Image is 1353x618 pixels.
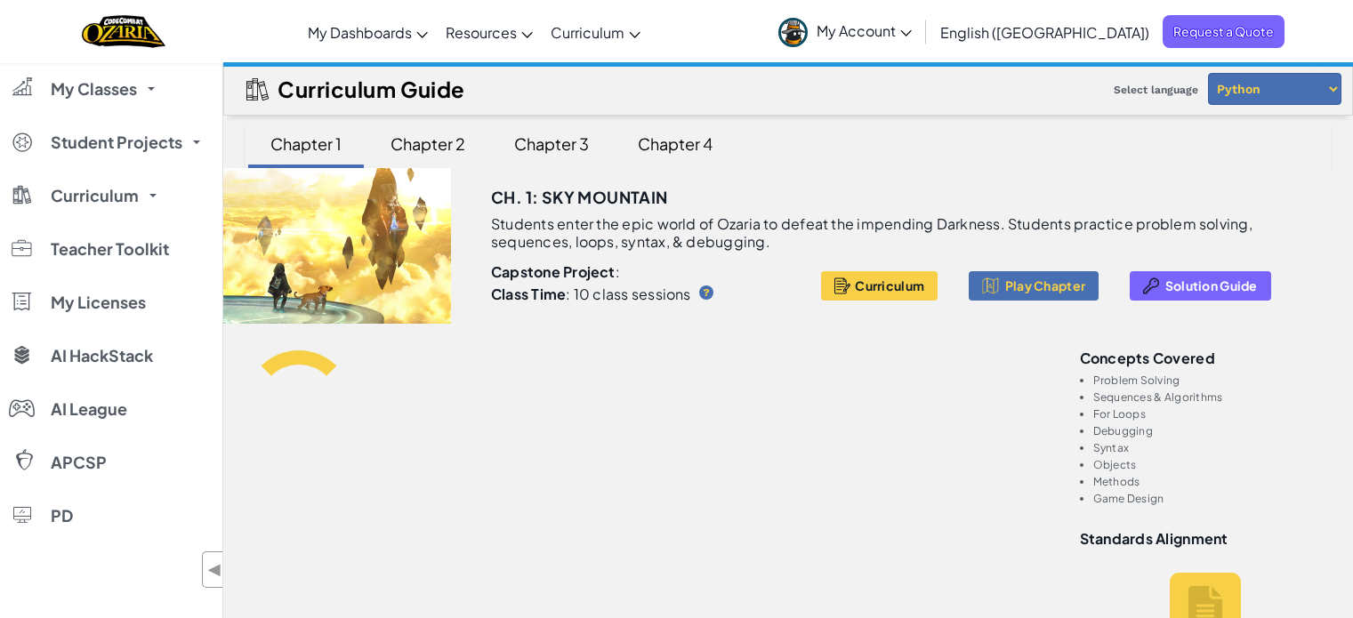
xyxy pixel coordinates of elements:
h2: Curriculum Guide [278,76,465,101]
h3: Concepts covered [1080,350,1332,365]
a: Curriculum [542,8,649,56]
span: Resources [446,23,517,42]
span: Select language [1107,76,1205,103]
li: For Loops [1093,408,1332,420]
h3: Ch. 1: Sky Mountain [491,184,668,211]
a: My Account [769,4,921,60]
span: Curriculum [551,23,624,42]
button: Curriculum [821,271,938,301]
img: IconHint.svg [699,285,713,300]
a: Resources [437,8,542,56]
li: Syntax [1093,442,1332,453]
span: Play Chapter [1005,278,1085,293]
span: Curriculum [855,278,924,293]
p: : 10 class sessions [491,285,691,303]
div: Chapter 3 [496,123,607,165]
span: AI League [51,401,127,417]
a: Ozaria by CodeCombat logo [82,13,165,50]
b: Class Time [491,285,566,303]
span: Solution Guide [1165,278,1258,293]
button: Solution Guide [1130,271,1271,301]
a: My Dashboards [299,8,437,56]
img: avatar [778,18,808,47]
span: English ([GEOGRAPHIC_DATA]) [940,23,1149,42]
p: : [491,263,806,281]
span: My Dashboards [308,23,412,42]
span: ◀ [207,557,222,582]
div: Chapter 2 [373,123,483,165]
div: Chapter 1 [253,123,359,165]
li: Game Design [1093,493,1332,504]
a: Request a Quote [1163,15,1285,48]
b: Capstone Project [491,262,616,281]
h3: Standards Alignment [1080,531,1332,546]
div: Chapter 4 [620,123,730,165]
button: Play Chapter [969,271,1099,301]
li: Sequences & Algorithms [1093,391,1332,403]
span: My Classes [51,81,137,97]
a: English ([GEOGRAPHIC_DATA]) [931,8,1158,56]
li: Methods [1093,476,1332,487]
span: Curriculum [51,188,139,204]
li: Debugging [1093,425,1332,437]
p: Students enter the epic world of Ozaria to defeat the impending Darkness. Students practice probl... [491,215,1286,251]
span: AI HackStack [51,348,153,364]
img: IconCurriculumGuide.svg [246,78,269,100]
span: Teacher Toolkit [51,241,169,257]
span: Student Projects [51,134,182,150]
span: My Licenses [51,294,146,310]
li: Objects [1093,459,1332,470]
li: Problem Solving [1093,374,1332,386]
img: Home [82,13,165,50]
span: My Account [817,21,912,40]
